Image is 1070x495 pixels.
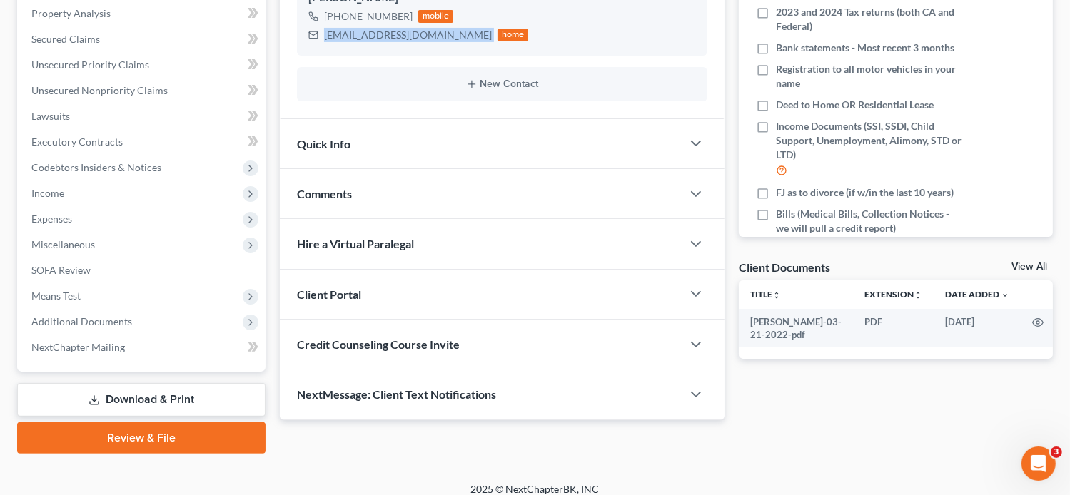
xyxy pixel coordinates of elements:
[297,137,350,150] span: Quick Info
[31,7,111,19] span: Property Analysis
[1021,446,1056,481] iframe: Intercom live chat
[20,335,266,360] a: NextChapter Mailing
[31,110,70,122] span: Lawsuits
[914,291,922,300] i: unfold_more
[945,289,1009,300] a: Date Added expand_more
[31,341,125,353] span: NextChapter Mailing
[31,315,132,327] span: Additional Documents
[776,62,962,91] span: Registration to all motor vehicles in your name
[776,185,954,200] span: FJ as to divorce (if w/in the last 10 years)
[20,26,266,52] a: Secured Claims
[31,136,123,148] span: Executory Contracts
[739,309,853,348] td: [PERSON_NAME]-03-21-2022-pdf
[776,5,962,34] span: 2023 and 2024 Tax returns (both CA and Federal)
[776,207,962,235] span: Bills (Medical Bills, Collection Notices - we will pull a credit report)
[31,187,64,199] span: Income
[297,287,361,301] span: Client Portal
[31,33,100,45] span: Secured Claims
[739,260,830,275] div: Client Documents
[1011,262,1047,272] a: View All
[772,291,781,300] i: unfold_more
[31,213,72,225] span: Expenses
[1001,291,1009,300] i: expand_more
[20,1,266,26] a: Property Analysis
[20,103,266,129] a: Lawsuits
[864,289,922,300] a: Extensionunfold_more
[498,29,529,41] div: home
[324,28,492,42] div: [EMAIL_ADDRESS][DOMAIN_NAME]
[776,98,934,112] span: Deed to Home OR Residential Lease
[31,58,149,71] span: Unsecured Priority Claims
[308,78,697,90] button: New Contact
[324,9,413,24] div: [PHONE_NUMBER]
[297,237,414,250] span: Hire a Virtual Paralegal
[17,383,266,417] a: Download & Print
[20,78,266,103] a: Unsecured Nonpriority Claims
[20,257,266,283] a: SOFA Review
[1051,446,1062,458] span: 3
[31,264,91,276] span: SOFA Review
[750,289,781,300] a: Titleunfold_more
[297,187,352,200] span: Comments
[297,387,496,401] span: NextMessage: Client Text Notifications
[20,52,266,78] a: Unsecured Priority Claims
[20,129,266,155] a: Executory Contracts
[418,10,454,23] div: mobile
[17,422,266,454] a: Review & File
[776,41,954,55] span: Bank statements - Most recent 3 months
[31,161,161,173] span: Codebtors Insiders & Notices
[776,119,962,162] span: Income Documents (SSI, SSDI, Child Support, Unemployment, Alimony, STD or LTD)
[31,84,168,96] span: Unsecured Nonpriority Claims
[853,309,934,348] td: PDF
[31,290,81,302] span: Means Test
[297,337,460,351] span: Credit Counseling Course Invite
[31,238,95,250] span: Miscellaneous
[934,309,1021,348] td: [DATE]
